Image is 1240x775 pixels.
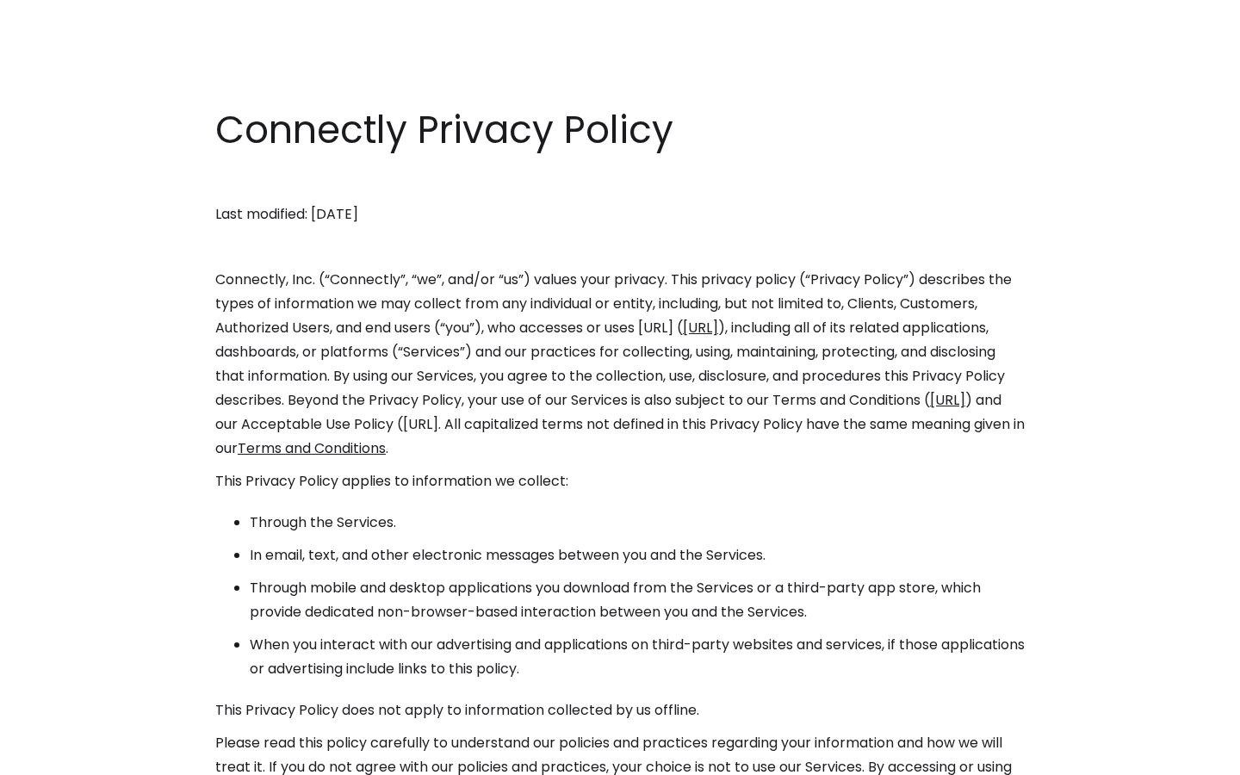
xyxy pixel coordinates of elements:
[215,202,1025,226] p: Last modified: [DATE]
[34,745,103,769] ul: Language list
[930,390,965,410] a: [URL]
[250,633,1025,681] li: When you interact with our advertising and applications on third-party websites and services, if ...
[250,511,1025,535] li: Through the Services.
[215,469,1025,493] p: This Privacy Policy applies to information we collect:
[215,235,1025,259] p: ‍
[250,576,1025,624] li: Through mobile and desktop applications you download from the Services or a third-party app store...
[215,170,1025,194] p: ‍
[17,743,103,769] aside: Language selected: English
[215,103,1025,157] h1: Connectly Privacy Policy
[250,543,1025,567] li: In email, text, and other electronic messages between you and the Services.
[215,698,1025,722] p: This Privacy Policy does not apply to information collected by us offline.
[683,318,718,338] a: [URL]
[238,438,386,458] a: Terms and Conditions
[215,268,1025,461] p: Connectly, Inc. (“Connectly”, “we”, and/or “us”) values your privacy. This privacy policy (“Priva...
